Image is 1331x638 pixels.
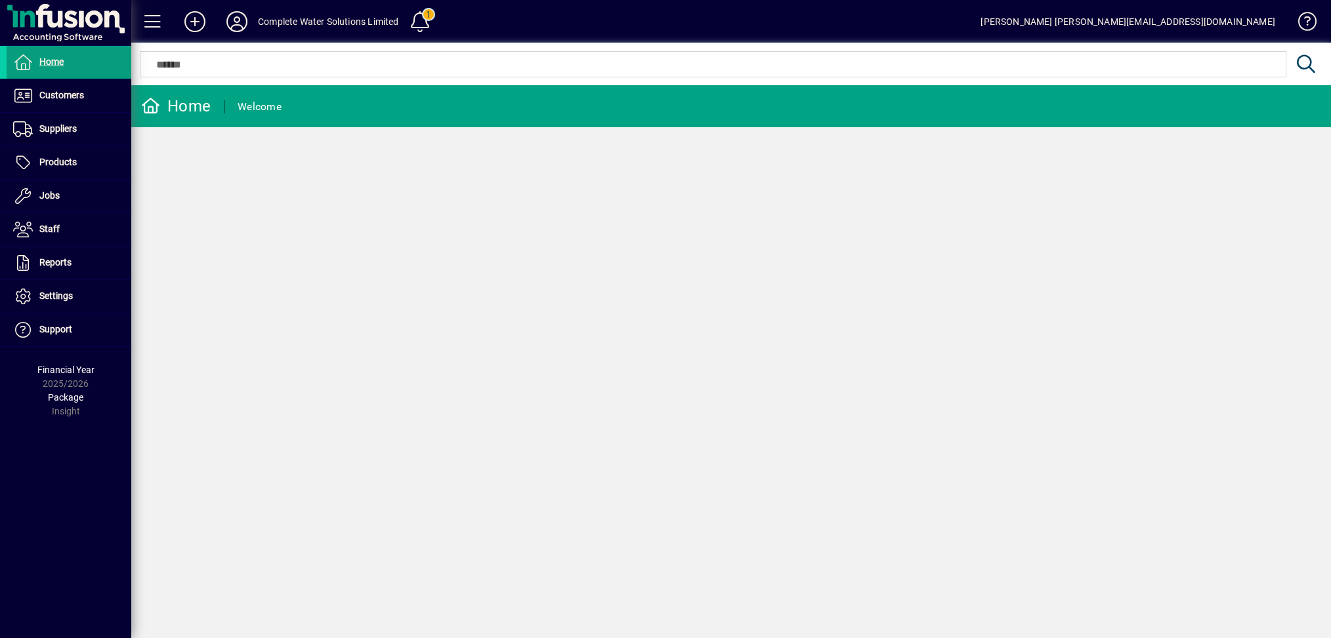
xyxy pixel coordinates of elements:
[39,190,60,201] span: Jobs
[39,290,73,301] span: Settings
[39,90,84,100] span: Customers
[7,180,131,212] a: Jobs
[7,113,131,146] a: Suppliers
[258,11,399,32] div: Complete Water Solutions Limited
[238,96,282,117] div: Welcome
[39,123,77,134] span: Suppliers
[39,157,77,167] span: Products
[39,56,64,67] span: Home
[39,257,72,268] span: Reports
[7,79,131,112] a: Customers
[174,10,216,33] button: Add
[7,280,131,313] a: Settings
[141,96,211,117] div: Home
[7,247,131,279] a: Reports
[48,392,83,403] span: Package
[981,11,1275,32] div: [PERSON_NAME] [PERSON_NAME][EMAIL_ADDRESS][DOMAIN_NAME]
[1288,3,1315,45] a: Knowledge Base
[7,213,131,246] a: Staff
[7,146,131,179] a: Products
[216,10,258,33] button: Profile
[7,313,131,346] a: Support
[39,324,72,334] span: Support
[39,224,60,234] span: Staff
[37,365,95,375] span: Financial Year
